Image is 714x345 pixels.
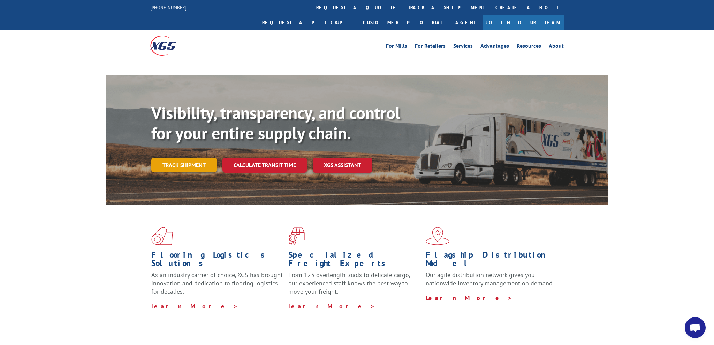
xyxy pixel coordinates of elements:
a: Resources [517,43,541,51]
a: For Mills [386,43,407,51]
a: Track shipment [151,158,217,172]
a: Open chat [685,317,706,338]
b: Visibility, transparency, and control for your entire supply chain. [151,102,400,144]
a: About [549,43,564,51]
span: Our agile distribution network gives you nationwide inventory management on demand. [426,271,554,287]
a: Agent [448,15,483,30]
p: From 123 overlength loads to delicate cargo, our experienced staff knows the best way to move you... [288,271,420,302]
a: XGS ASSISTANT [313,158,372,173]
a: Join Our Team [483,15,564,30]
img: xgs-icon-focused-on-flooring-red [288,227,305,245]
a: Calculate transit time [222,158,307,173]
img: xgs-icon-flagship-distribution-model-red [426,227,450,245]
a: Learn More > [288,302,375,310]
a: Learn More > [151,302,238,310]
a: Services [453,43,473,51]
a: Request a pickup [257,15,358,30]
a: Advantages [480,43,509,51]
img: xgs-icon-total-supply-chain-intelligence-red [151,227,173,245]
h1: Specialized Freight Experts [288,251,420,271]
span: As an industry carrier of choice, XGS has brought innovation and dedication to flooring logistics... [151,271,283,296]
h1: Flooring Logistics Solutions [151,251,283,271]
a: [PHONE_NUMBER] [150,4,187,11]
a: For Retailers [415,43,446,51]
h1: Flagship Distribution Model [426,251,557,271]
a: Customer Portal [358,15,448,30]
a: Learn More > [426,294,512,302]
